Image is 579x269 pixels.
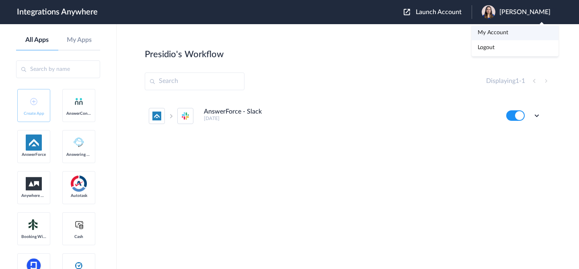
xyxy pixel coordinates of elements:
[145,49,224,60] h2: Presidio's Workflow
[145,72,244,90] input: Search
[404,8,472,16] button: Launch Account
[30,98,37,105] img: add-icon.svg
[17,7,98,17] h1: Integrations Anywhere
[499,8,550,16] span: [PERSON_NAME]
[478,45,495,50] a: Logout
[26,217,42,232] img: Setmore_Logo.svg
[21,234,46,239] span: Booking Widget
[71,134,87,151] img: Answering_service.png
[74,97,84,106] img: answerconnect-logo.svg
[21,111,46,116] span: Create App
[58,36,101,44] a: My Apps
[515,78,519,84] span: 1
[26,177,42,190] img: aww.png
[66,234,91,239] span: Cash
[16,60,100,78] input: Search by name
[21,193,46,198] span: Anywhere Works
[204,108,262,116] h4: AnswerForce - Slack
[66,193,91,198] span: Autotask
[21,152,46,157] span: AnswerForce
[66,152,91,157] span: Answering Service
[522,78,525,84] span: 1
[416,9,462,15] span: Launch Account
[486,77,525,85] h4: Displaying -
[66,111,91,116] span: AnswerConnect
[478,30,508,35] a: My Account
[26,134,42,151] img: af-app-logo.svg
[404,9,410,15] img: launch-acct-icon.svg
[482,5,495,19] img: 2af217df-18b2-4e4c-9b32-498ee3b53f90.jpeg
[204,116,495,121] h5: [DATE]
[74,220,84,230] img: cash-logo.svg
[71,176,87,192] img: autotask.png
[16,36,58,44] a: All Apps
